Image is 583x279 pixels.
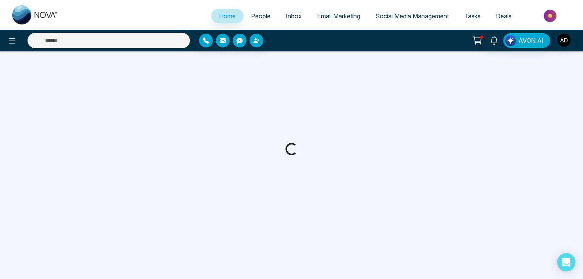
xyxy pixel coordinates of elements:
[503,33,550,48] button: AVON AI
[557,253,575,271] div: Open Intercom Messenger
[278,9,309,23] a: Inbox
[368,9,457,23] a: Social Media Management
[251,12,270,20] span: People
[496,12,512,20] span: Deals
[12,5,58,24] img: Nova CRM Logo
[505,35,516,46] img: Lead Flow
[286,12,302,20] span: Inbox
[309,9,368,23] a: Email Marketing
[219,12,236,20] span: Home
[557,34,570,47] img: User Avatar
[523,7,578,24] img: Market-place.gif
[518,36,544,45] span: AVON AI
[211,9,243,23] a: Home
[457,9,488,23] a: Tasks
[243,9,278,23] a: People
[317,12,360,20] span: Email Marketing
[488,9,519,23] a: Deals
[464,12,481,20] span: Tasks
[376,12,449,20] span: Social Media Management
